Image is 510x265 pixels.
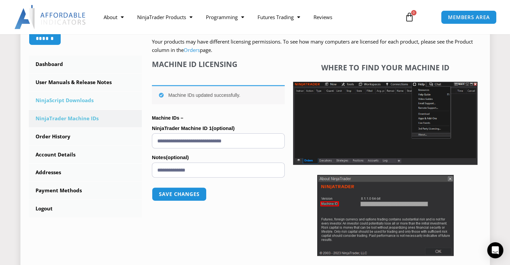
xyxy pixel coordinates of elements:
[448,15,490,20] span: MEMBERS AREA
[29,164,142,181] a: Addresses
[29,56,142,73] a: Dashboard
[293,63,477,72] h4: Where to find your Machine ID
[97,9,130,25] a: About
[29,200,142,217] a: Logout
[293,82,477,165] img: Screenshot 2025-01-17 1155544 | Affordable Indicators – NinjaTrader
[152,85,285,104] div: Machine IDs updated successfully.
[152,115,183,121] strong: Machine IDs –
[97,9,398,25] nav: Menu
[317,175,454,256] img: Screenshot 2025-01-17 114931 | Affordable Indicators – NinjaTrader
[166,154,189,160] span: (optional)
[29,56,142,217] nav: Account pages
[212,125,234,131] span: (optional)
[307,9,339,25] a: Reviews
[29,128,142,145] a: Order History
[14,5,87,29] img: LogoAI | Affordable Indicators – NinjaTrader
[411,10,416,15] span: 0
[395,7,424,27] a: 0
[29,92,142,109] a: NinjaScript Downloads
[199,9,251,25] a: Programming
[152,187,207,201] button: Save changes
[184,47,200,53] a: Orders
[152,38,473,54] span: Your products may have different licensing permissions. To see how many computers are licensed fo...
[29,182,142,199] a: Payment Methods
[487,242,503,258] div: Open Intercom Messenger
[130,9,199,25] a: NinjaTrader Products
[152,60,285,68] h4: Machine ID Licensing
[29,146,142,163] a: Account Details
[152,152,285,162] label: Notes
[441,10,497,24] a: MEMBERS AREA
[152,123,285,133] label: NinjaTrader Machine ID 1
[251,9,307,25] a: Futures Trading
[29,74,142,91] a: User Manuals & Release Notes
[29,110,142,127] a: NinjaTrader Machine IDs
